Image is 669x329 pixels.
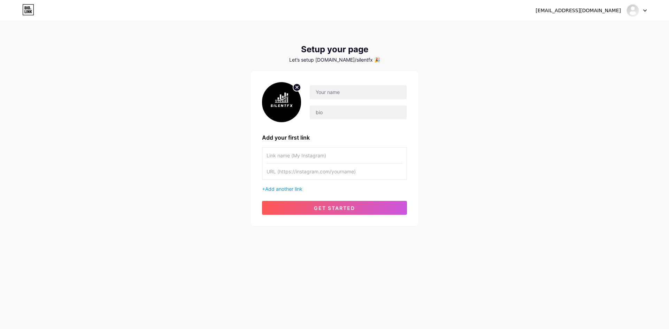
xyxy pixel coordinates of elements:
[262,201,407,215] button: get started
[262,133,407,142] div: Add your first link
[310,105,407,119] input: bio
[626,4,639,17] img: silentfx
[314,205,355,211] span: get started
[267,164,402,179] input: URL (https://instagram.com/yourname)
[310,85,407,99] input: Your name
[251,45,418,54] div: Setup your page
[251,57,418,63] div: Let’s setup [DOMAIN_NAME]/silentfx 🎉
[262,82,301,122] img: profile pic
[265,186,302,192] span: Add another link
[536,7,621,14] div: [EMAIL_ADDRESS][DOMAIN_NAME]
[267,148,402,163] input: Link name (My Instagram)
[262,185,407,193] div: +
